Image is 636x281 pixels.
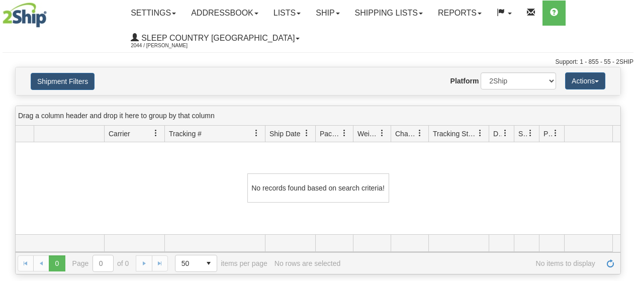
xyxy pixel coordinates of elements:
[433,129,477,139] span: Tracking Status
[169,129,202,139] span: Tracking #
[201,255,217,271] span: select
[347,1,430,26] a: Shipping lists
[175,255,217,272] span: Page sizes drop down
[602,255,618,271] a: Refresh
[320,129,341,139] span: Packages
[248,125,265,142] a: Tracking # filter column settings
[472,125,489,142] a: Tracking Status filter column settings
[374,125,391,142] a: Weight filter column settings
[497,125,514,142] a: Delivery Status filter column settings
[16,106,620,126] div: grid grouping header
[543,129,552,139] span: Pickup Status
[72,255,129,272] span: Page of 0
[247,173,389,203] div: No records found based on search criteria!
[308,1,347,26] a: Ship
[139,34,295,42] span: Sleep Country [GEOGRAPHIC_DATA]
[450,76,479,86] label: Platform
[411,125,428,142] a: Charge filter column settings
[518,129,527,139] span: Shipment Issues
[357,129,379,139] span: Weight
[347,259,595,267] span: No items to display
[3,58,633,66] div: Support: 1 - 855 - 55 - 2SHIP
[184,1,266,26] a: Addressbook
[181,258,195,268] span: 50
[31,73,95,90] button: Shipment Filters
[3,3,47,28] img: logo2044.jpg
[547,125,564,142] a: Pickup Status filter column settings
[123,1,184,26] a: Settings
[269,129,300,139] span: Ship Date
[49,255,65,271] span: Page 0
[109,129,130,139] span: Carrier
[336,125,353,142] a: Packages filter column settings
[266,1,308,26] a: Lists
[565,72,605,89] button: Actions
[430,1,489,26] a: Reports
[275,259,341,267] div: No rows are selected
[123,26,307,51] a: Sleep Country [GEOGRAPHIC_DATA] 2044 / [PERSON_NAME]
[298,125,315,142] a: Ship Date filter column settings
[395,129,416,139] span: Charge
[522,125,539,142] a: Shipment Issues filter column settings
[147,125,164,142] a: Carrier filter column settings
[613,89,635,192] iframe: chat widget
[131,41,206,51] span: 2044 / [PERSON_NAME]
[493,129,502,139] span: Delivery Status
[175,255,267,272] span: items per page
